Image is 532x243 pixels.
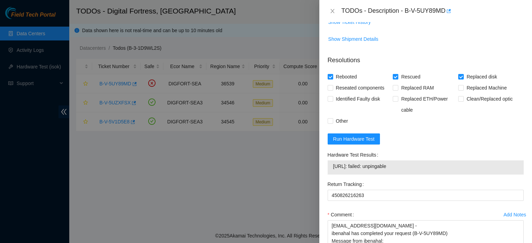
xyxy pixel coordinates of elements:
[333,135,375,143] span: Run Hardware Test
[328,50,524,65] p: Resolutions
[330,8,335,14] span: close
[328,190,524,201] input: Return Tracking
[328,18,371,26] span: Show Ticket History
[328,8,337,15] button: Close
[398,82,436,93] span: Replaced RAM
[328,17,371,28] button: Show Ticket History
[398,71,423,82] span: Rescued
[333,115,351,127] span: Other
[333,162,518,170] span: [URL]: failed: unpingable
[333,71,360,82] span: Rebooted
[328,179,367,190] label: Return Tracking
[464,93,515,104] span: Clean/Replaced optic
[328,34,379,45] button: Show Shipment Details
[398,93,458,115] span: Replaced ETH/Power cable
[464,71,500,82] span: Replaced disk
[333,93,383,104] span: Identified Faulty disk
[328,35,379,43] span: Show Shipment Details
[504,212,526,217] div: Add Notes
[503,209,526,220] button: Add Notes
[333,82,387,93] span: Reseated components
[464,82,509,93] span: Replaced Machine
[328,209,357,220] label: Comment
[342,6,524,17] div: TODOs - Description - B-V-5UY89MD
[328,149,381,160] label: Hardware Test Results
[328,133,380,144] button: Run Hardware Test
